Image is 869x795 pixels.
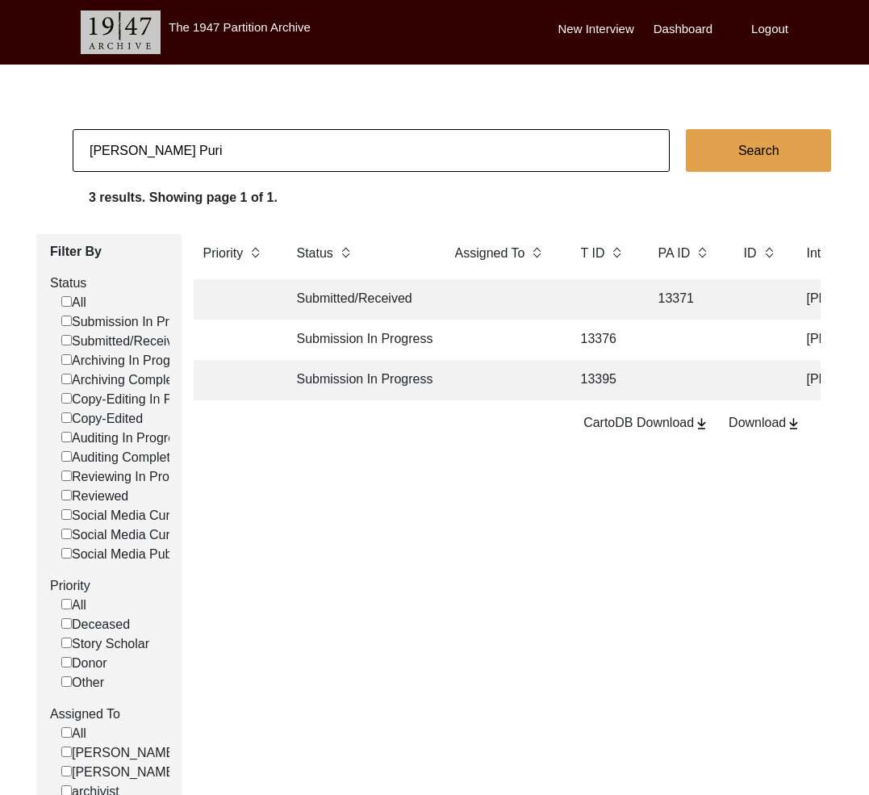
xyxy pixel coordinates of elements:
label: Assigned To [455,244,525,263]
label: T ID [581,244,605,263]
label: Social Media Published [61,545,206,564]
img: sort-button.png [763,244,775,262]
img: sort-button.png [531,244,542,262]
label: Copy-Editing In Progress [61,390,215,409]
input: Story Scholar [61,638,72,648]
label: Social Media Curation In Progress [61,506,268,525]
input: Reviewed [61,490,72,500]
label: Archiving Completed [61,370,191,390]
label: Dashboard [654,20,712,39]
label: Archiving In Progress [61,351,194,370]
img: header-logo.png [81,10,161,54]
input: Other [61,676,72,687]
input: Archiving In Progress [61,354,72,365]
label: Filter By [50,242,169,262]
input: Social Media Curated [61,529,72,539]
input: Deceased [61,618,72,629]
td: Submission In Progress [287,360,432,400]
input: [PERSON_NAME] [61,747,72,757]
label: Social Media Curated [61,525,195,545]
label: 3 results. Showing page 1 of 1. [89,188,278,207]
input: All [61,296,72,307]
label: Story Scholar [61,634,149,654]
label: ID [744,244,757,263]
label: PA ID [658,244,691,263]
label: Reviewed [61,487,128,506]
label: Donor [61,654,107,673]
img: sort-button.png [340,244,351,262]
input: Search... [73,129,670,172]
img: sort-button.png [611,244,622,262]
td: Submitted/Received [287,279,432,320]
td: Submission In Progress [287,320,432,360]
label: Priority [50,576,169,596]
label: Submitted/Received [61,332,187,351]
label: All [61,724,86,743]
label: Priority [203,244,244,263]
input: Social Media Curation In Progress [61,509,72,520]
input: Auditing In Progress [61,432,72,442]
label: Copy-Edited [61,409,143,429]
div: Download [729,413,801,433]
label: Assigned To [50,705,169,724]
img: sort-button.png [249,244,261,262]
label: Other [61,673,104,692]
label: Status [50,274,169,293]
td: 13376 [571,320,636,360]
input: Donor [61,657,72,667]
label: [PERSON_NAME] [61,743,178,763]
input: Copy-Editing In Progress [61,393,72,404]
img: download-button.png [694,416,709,431]
input: Copy-Edited [61,412,72,423]
label: Status [297,244,333,263]
label: [PERSON_NAME] [61,763,178,782]
label: Auditing In Progress [61,429,188,448]
img: download-button.png [786,416,801,431]
td: 13371 [649,279,721,320]
input: All [61,599,72,609]
label: All [61,293,86,312]
input: Submission In Progress [61,316,72,326]
label: Deceased [61,615,130,634]
input: Auditing Completed [61,451,72,462]
label: New Interview [558,20,634,39]
label: Logout [751,20,788,39]
button: Search [686,129,831,172]
td: 13395 [571,360,636,400]
label: The 1947 Partition Archive [169,20,311,34]
img: sort-button.png [696,244,708,262]
label: Auditing Completed [61,448,185,467]
input: All [61,727,72,738]
label: All [61,596,86,615]
input: Reviewing In Progress [61,471,72,481]
input: [PERSON_NAME] [61,766,72,776]
input: Social Media Published [61,548,72,559]
input: Submitted/Received [61,335,72,345]
label: Reviewing In Progress [61,467,201,487]
label: Submission In Progress [61,312,208,332]
div: CartoDB Download [583,413,709,433]
input: Archiving Completed [61,374,72,384]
